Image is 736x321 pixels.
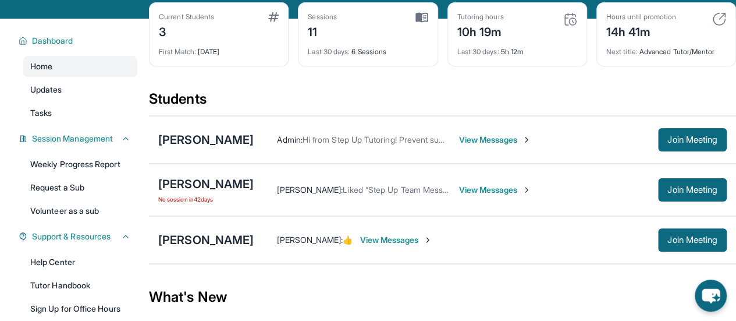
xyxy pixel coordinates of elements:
[308,47,350,56] span: Last 30 days :
[277,185,343,195] span: [PERSON_NAME] :
[149,90,736,115] div: Students
[308,22,337,40] div: 11
[415,12,428,23] img: card
[32,231,111,242] span: Support & Resources
[23,79,137,100] a: Updates
[23,177,137,198] a: Request a Sub
[23,298,137,319] a: Sign Up for Office Hours
[667,136,717,143] span: Join Meeting
[308,12,337,22] div: Sessions
[606,47,638,56] span: Next title :
[32,35,73,47] span: Dashboard
[360,234,432,246] span: View Messages
[23,154,137,175] a: Weekly Progress Report
[667,237,717,244] span: Join Meeting
[457,22,504,40] div: 10h 19m
[277,235,343,245] span: [PERSON_NAME] :
[695,280,727,312] button: chat-button
[27,133,130,144] button: Session Management
[23,103,137,124] a: Tasks
[658,228,727,252] button: Join Meeting
[458,134,531,146] span: View Messages
[30,84,62,96] span: Updates
[458,184,531,196] span: View Messages
[563,12,577,26] img: card
[522,185,531,195] img: Chevron-Right
[658,128,727,151] button: Join Meeting
[606,40,726,57] div: Advanced Tutor/Mentor
[268,12,279,22] img: card
[423,235,432,245] img: Chevron-Right
[308,40,428,57] div: 6 Sessions
[158,132,254,148] div: [PERSON_NAME]
[158,232,254,248] div: [PERSON_NAME]
[343,235,353,245] span: 👍
[522,135,531,144] img: Chevron-Right
[23,56,137,77] a: Home
[658,178,727,202] button: Join Meeting
[158,176,254,192] div: [PERSON_NAME]
[159,12,214,22] div: Current Students
[30,107,52,119] span: Tasks
[277,135,302,144] span: Admin :
[606,22,676,40] div: 14h 41m
[27,231,130,242] button: Support & Resources
[23,200,137,221] a: Volunteer as a sub
[159,40,279,57] div: [DATE]
[606,12,676,22] div: Hours until promotion
[30,61,52,72] span: Home
[457,40,577,57] div: 5h 12m
[159,47,196,56] span: First Match :
[158,195,254,204] span: No session in 42 days
[32,133,113,144] span: Session Management
[27,35,130,47] button: Dashboard
[667,186,717,193] span: Join Meeting
[23,275,137,296] a: Tutor Handbook
[712,12,726,26] img: card
[457,47,499,56] span: Last 30 days :
[23,252,137,273] a: Help Center
[457,12,504,22] div: Tutoring hours
[159,22,214,40] div: 3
